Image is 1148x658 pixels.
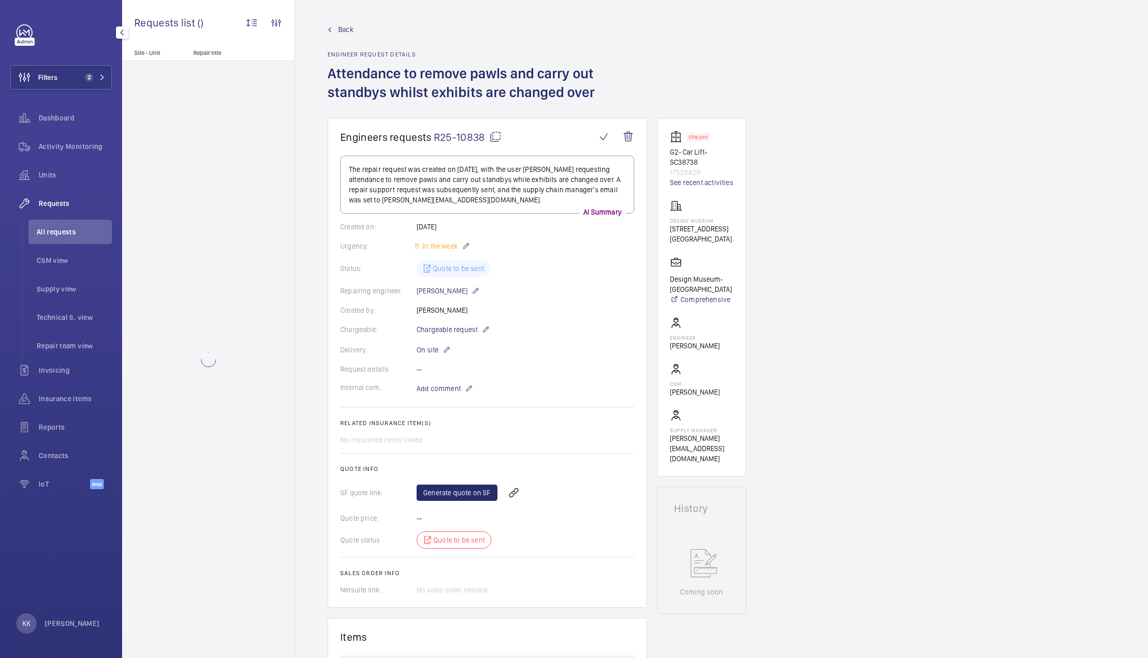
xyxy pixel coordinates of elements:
p: CSM [670,381,720,387]
p: [PERSON_NAME][EMAIL_ADDRESS][DOMAIN_NAME] [670,433,733,464]
p: Site - Unit [122,49,189,56]
span: R25-10838 [434,131,502,143]
span: Repair team view [37,341,112,351]
span: Supply view [37,284,112,294]
span: Engineers requests [340,131,432,143]
span: All requests [37,227,112,237]
p: Repair title [193,49,260,56]
span: 2 [85,73,93,81]
p: On site [417,344,451,356]
p: [PERSON_NAME] [670,341,720,351]
img: elevator.svg [670,131,686,143]
p: [PERSON_NAME] [45,618,100,629]
p: Design Museum [670,218,732,224]
p: Stopped [689,135,708,139]
p: [STREET_ADDRESS] [670,224,732,234]
p: G2- Car Lift- SC38738 [670,147,733,167]
button: Filters2 [10,65,112,89]
p: The repair request was created on [DATE], with the user [PERSON_NAME] requesting attendance to re... [349,164,626,205]
span: Add comment [417,383,461,394]
span: In the week [421,242,458,250]
span: Dashboard [39,113,112,123]
span: Contacts [39,451,112,461]
a: Generate quote on SF [417,485,497,501]
a: Comprehensive [670,294,733,305]
p: [GEOGRAPHIC_DATA] [670,234,732,244]
h2: Sales order info [340,570,634,577]
p: Coming soon [680,587,723,597]
p: Engineer [670,335,720,341]
span: IoT [39,479,90,489]
span: CSM view [37,255,112,265]
span: Filters [38,72,57,82]
p: Design Museum- [GEOGRAPHIC_DATA] [670,274,733,294]
span: Units [39,170,112,180]
p: Supply manager [670,427,733,433]
h1: Attendance to remove pawls and carry out standbys whilst exhibits are changed over [328,64,647,118]
h1: Items [340,631,367,643]
span: Insurance items [39,394,112,404]
h2: Quote info [340,465,634,472]
span: Requests list [134,16,197,29]
p: KK [22,618,31,629]
p: [PERSON_NAME] [417,285,480,297]
a: See recent activities [670,177,733,188]
span: Chargeable request [417,324,478,335]
span: Activity Monitoring [39,141,112,152]
span: Technical S. view [37,312,112,322]
span: Requests [39,198,112,208]
h2: Related insurance item(s) [340,420,634,427]
p: 17525429 [670,167,733,177]
span: Back [338,24,354,35]
p: AI Summary [579,207,626,217]
span: Reports [39,422,112,432]
h2: Engineer request details [328,51,647,58]
span: Beta [90,479,104,489]
h1: History [674,503,729,514]
p: [PERSON_NAME] [670,387,720,397]
span: Invoicing [39,365,112,375]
